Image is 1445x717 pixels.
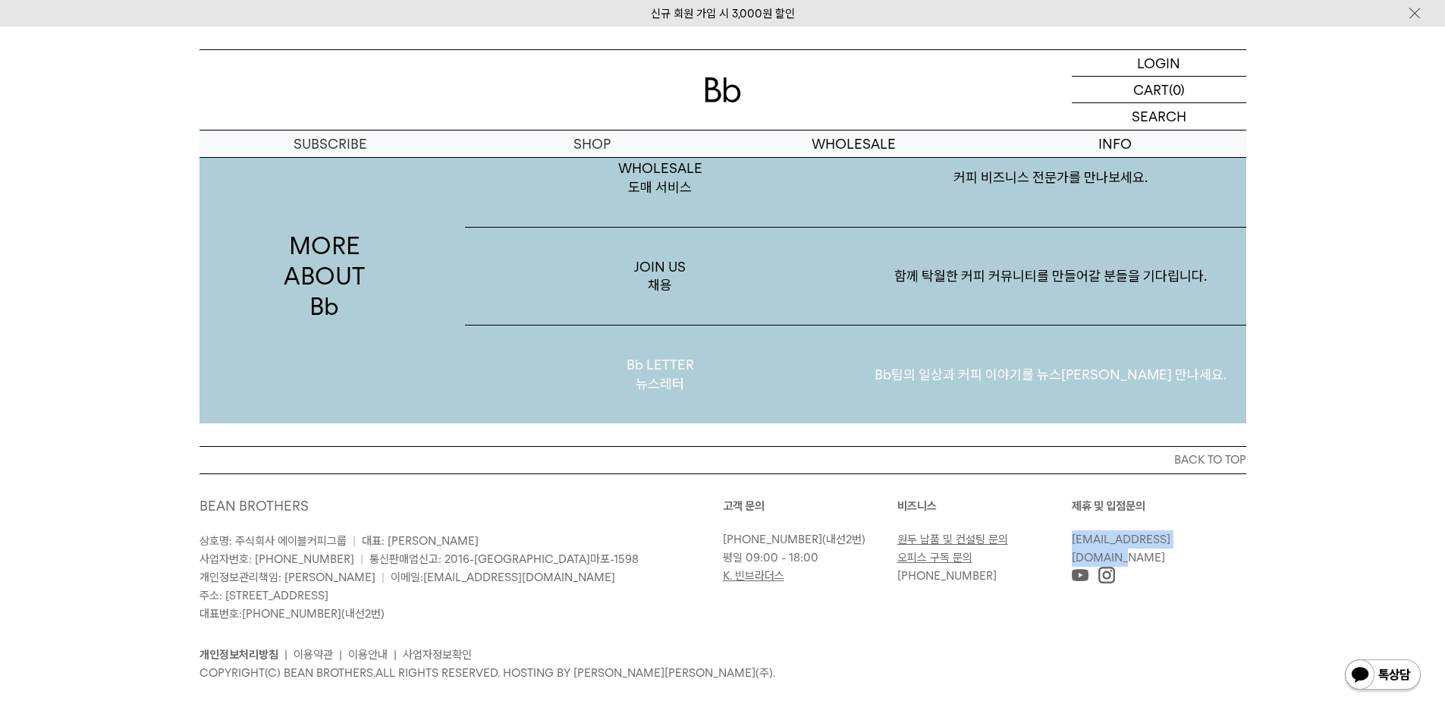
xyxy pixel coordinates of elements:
a: SUBSCRIBE [199,131,461,157]
span: 상호명: 주식회사 에이블커피그룹 [199,534,347,548]
span: 대표: [PERSON_NAME] [362,534,479,548]
p: 비즈니스 [897,497,1072,515]
p: WHOLESALE [723,131,985,157]
a: 사업자정보확인 [403,648,472,662]
a: WHOLESALE도매 서비스 커피 비즈니스 전문가를 만나보세요. [465,129,1246,228]
p: 함께 탁월한 커피 커뮤니티를 만들어갈 분들을 기다립니다. [856,237,1246,316]
span: 통신판매업신고: 2016-[GEOGRAPHIC_DATA]마포-1598 [369,552,639,566]
p: WHOLESALE 도매 서비스 [465,129,856,227]
p: 커피 비즈니스 전문가를 만나보세요. [856,138,1246,217]
a: 오피스 구독 문의 [897,551,972,564]
a: [EMAIL_ADDRESS][DOMAIN_NAME] [423,571,615,584]
li: | [339,646,342,664]
p: 고객 문의 [723,497,897,515]
p: SEARCH [1132,103,1186,130]
span: 이메일: [391,571,615,584]
button: BACK TO TOP [199,446,1246,473]
img: 카카오톡 채널 1:1 채팅 버튼 [1343,658,1422,694]
span: 개인정보관리책임: [PERSON_NAME] [199,571,375,584]
p: (0) [1169,77,1185,102]
p: 평일 09:00 - 18:00 [723,549,890,567]
a: 원두 납품 및 컨설팅 문의 [897,533,1008,546]
a: [PHONE_NUMBER] [723,533,822,546]
a: BEAN BROTHERS [199,498,309,514]
a: 신규 회원 가입 시 3,000원 할인 [651,7,795,20]
p: INFO [985,131,1246,157]
p: LOGIN [1137,50,1180,76]
p: COPYRIGHT(C) BEAN BROTHERS. ALL RIGHTS RESERVED. HOSTING BY [PERSON_NAME][PERSON_NAME](주). [199,664,1246,682]
p: MORE ABOUT Bb [199,129,450,423]
a: Bb LETTER뉴스레터 Bb팀의 일상과 커피 이야기를 뉴스[PERSON_NAME] 만나세요. [465,325,1246,423]
li: | [284,646,287,664]
a: [PHONE_NUMBER] [242,607,341,621]
span: 주소: [STREET_ADDRESS] [199,589,328,602]
p: CART [1133,77,1169,102]
a: 이용안내 [348,648,388,662]
a: [PHONE_NUMBER] [897,569,997,583]
p: Bb팀의 일상과 커피 이야기를 뉴스[PERSON_NAME] 만나세요. [856,335,1246,414]
span: | [382,571,385,584]
a: K. 빈브라더스 [723,569,784,583]
a: LOGIN [1072,50,1246,77]
p: Bb LETTER 뉴스레터 [465,325,856,423]
a: 이용약관 [294,648,333,662]
p: (내선2번) [723,530,890,549]
span: 대표번호: (내선2번) [199,607,385,621]
img: 로고 [705,77,741,102]
a: SHOP [461,131,723,157]
a: CART (0) [1072,77,1246,103]
a: [EMAIL_ADDRESS][DOMAIN_NAME] [1072,533,1170,564]
a: JOIN US채용 함께 탁월한 커피 커뮤니티를 만들어갈 분들을 기다립니다. [465,228,1246,326]
span: 사업자번호: [PHONE_NUMBER] [199,552,354,566]
p: JOIN US 채용 [465,228,856,325]
a: 개인정보처리방침 [199,648,278,662]
p: 제휴 및 입점문의 [1072,497,1246,515]
span: | [360,552,363,566]
li: | [394,646,397,664]
span: | [353,534,356,548]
